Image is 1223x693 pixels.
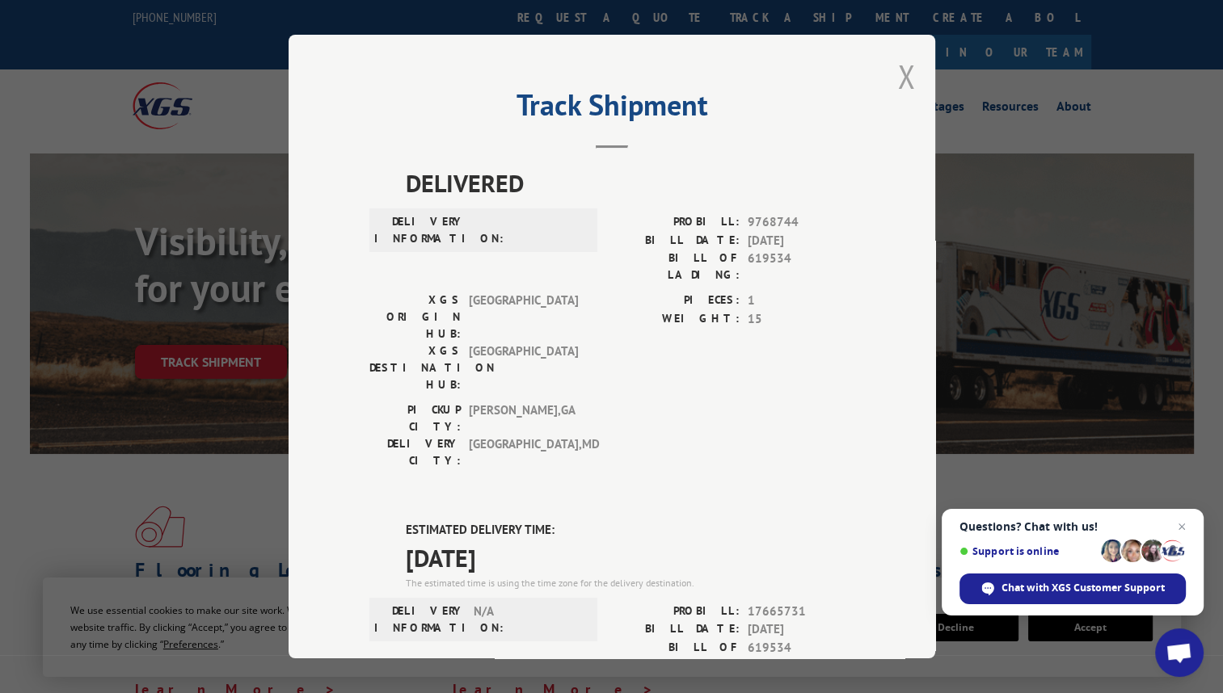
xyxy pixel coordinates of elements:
label: PICKUP CITY: [369,401,461,435]
span: N/A [474,602,583,636]
h2: Track Shipment [369,94,854,124]
label: DELIVERY CITY: [369,435,461,469]
span: 9768744 [748,213,854,232]
span: Support is online [959,545,1095,557]
span: 619534 [748,250,854,283]
div: The estimated time is using the time zone for the delivery destination. [406,575,854,590]
span: [DATE] [748,620,854,639]
label: BILL OF LADING: [612,250,740,283]
label: BILL DATE: [612,231,740,250]
label: DELIVERY INFORMATION: [374,602,466,636]
div: Chat with XGS Customer Support [959,573,1186,604]
span: 1 [748,292,854,310]
span: 15 [748,309,854,328]
span: Chat with XGS Customer Support [1002,581,1165,595]
label: BILL DATE: [612,620,740,639]
label: XGS DESTINATION HUB: [369,342,461,393]
span: [GEOGRAPHIC_DATA] , MD [469,435,578,469]
button: Close modal [897,55,915,98]
label: XGS ORIGIN HUB: [369,292,461,342]
span: DELIVERED [406,165,854,201]
span: 17665731 [748,602,854,620]
label: PIECES: [612,292,740,310]
label: BILL OF LADING: [612,638,740,672]
span: [GEOGRAPHIC_DATA] [469,292,578,342]
label: ESTIMATED DELIVERY TIME: [406,521,854,540]
label: WEIGHT: [612,309,740,328]
span: [GEOGRAPHIC_DATA] [469,342,578,393]
label: PROBILL: [612,213,740,232]
label: PROBILL: [612,602,740,620]
label: DELIVERY INFORMATION: [374,213,466,247]
span: Questions? Chat with us! [959,520,1186,533]
div: Open chat [1155,628,1204,677]
span: [DATE] [406,539,854,575]
span: [DATE] [748,231,854,250]
span: 619534 [748,638,854,672]
span: [PERSON_NAME] , GA [469,401,578,435]
span: Close chat [1172,517,1191,536]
